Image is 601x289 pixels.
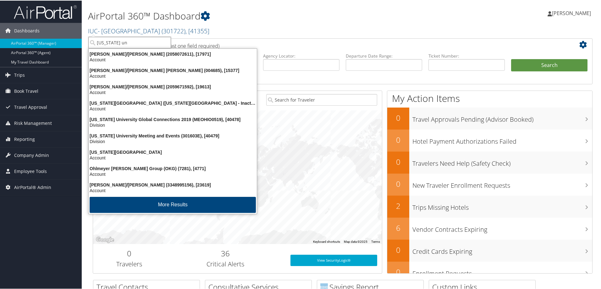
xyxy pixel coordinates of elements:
a: 2Trips Missing Hotels [387,195,592,217]
div: Account [85,171,261,176]
h2: Airtinerary Lookup [98,39,546,50]
label: Agency Locator: [263,52,339,58]
h1: My Action Items [387,91,592,104]
span: (at least one field required) [159,42,219,49]
span: Map data ©2025 [344,239,367,243]
a: 0New Traveler Enrollment Requests [387,173,592,195]
div: Division [85,138,261,144]
h2: 0 [387,244,409,255]
div: Account [85,105,261,111]
span: Risk Management [14,115,52,131]
div: Account [85,73,261,78]
img: airportal-logo.png [14,4,77,19]
div: [PERSON_NAME]/[PERSON_NAME] (3348995156), [23619] [85,181,261,187]
span: Employee Tools [14,163,47,179]
span: Travel Approval [14,99,47,114]
span: Book Travel [14,83,38,98]
label: Ticket Number: [428,52,505,58]
span: Reporting [14,131,35,147]
h3: Hotel Payment Authorizations Failed [412,133,592,145]
div: [PERSON_NAME]/[PERSON_NAME] [PERSON_NAME] (004685), [15377] [85,67,261,73]
span: Trips [14,67,25,82]
a: 0Travel Approvals Pending (Advisor Booked) [387,107,592,129]
a: Terms (opens in new tab) [371,239,380,243]
a: 6Vendor Contracts Expiring [387,217,592,239]
a: 0Enrollment Requests [387,261,592,283]
h2: 2 [387,200,409,211]
span: AirPortal® Admin [14,179,51,195]
h2: 36 [170,247,281,258]
label: Departure Date Range: [346,52,422,58]
h2: 0 [387,178,409,189]
div: Division [85,122,261,127]
div: [PERSON_NAME]/[PERSON_NAME] (2059671592), [19613] [85,83,261,89]
a: 0Hotel Payment Authorizations Failed [387,129,592,151]
div: Account [85,56,261,62]
a: [PERSON_NAME] [548,3,597,22]
span: Company Admin [14,147,49,163]
div: [US_STATE][GEOGRAPHIC_DATA] [85,149,261,154]
div: [US_STATE][GEOGRAPHIC_DATA] ([US_STATE][GEOGRAPHIC_DATA] - Inactive), [30645] [85,100,261,105]
span: Dashboards [14,22,40,38]
img: Google [95,235,115,243]
h3: Vendor Contracts Expiring [412,221,592,233]
h2: 0 [387,266,409,277]
div: Account [85,89,261,95]
span: ( 301722 ) [162,26,185,35]
h2: 0 [387,112,409,123]
h2: 6 [387,222,409,233]
h3: Trips Missing Hotels [412,199,592,211]
span: , [ 41355 ] [185,26,209,35]
a: 0Credit Cards Expiring [387,239,592,261]
h3: Travel Approvals Pending (Advisor Booked) [412,111,592,123]
h2: 0 [387,156,409,167]
a: Open this area in Google Maps (opens a new window) [95,235,115,243]
div: [US_STATE] University Global Connections 2019 (MEOHIO0519), [40478] [85,116,261,122]
h2: 0 [387,134,409,145]
h2: 0 [98,247,161,258]
a: View SecurityLogic® [290,254,377,265]
h3: Enrollment Requests [412,265,592,277]
div: Account [85,187,261,193]
h3: Credit Cards Expiring [412,243,592,255]
h3: Travelers Need Help (Safety Check) [412,155,592,167]
button: Search [511,58,587,71]
input: Search for Traveler [266,93,377,105]
h1: AirPortal 360™ Dashboard [88,9,427,22]
span: [PERSON_NAME] [552,9,591,16]
button: Keyboard shortcuts [313,239,340,243]
div: Ohlmeyer [PERSON_NAME] Group (OKG) (7281), [4771] [85,165,261,171]
button: More Results [90,196,256,212]
h3: Critical Alerts [170,259,281,268]
div: Account [85,154,261,160]
a: IUC- [GEOGRAPHIC_DATA] [88,26,209,35]
h3: Travelers [98,259,161,268]
a: 0Travelers Need Help (Safety Check) [387,151,592,173]
div: [PERSON_NAME]/[PERSON_NAME] (2058072611), [17971] [85,51,261,56]
h3: New Traveler Enrollment Requests [412,177,592,189]
input: Search Accounts [88,36,171,48]
div: [US_STATE] University Meeting and Events (301603E), [40479] [85,132,261,138]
